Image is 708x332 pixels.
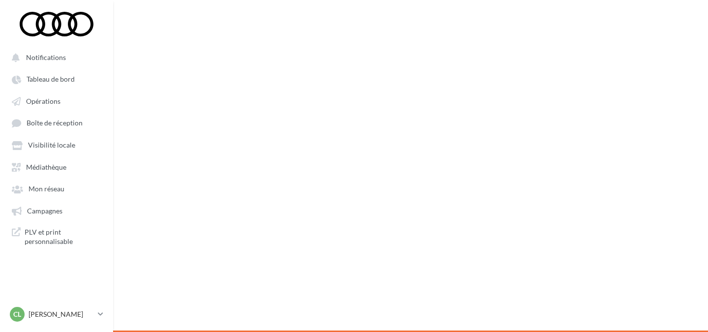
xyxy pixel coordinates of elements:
[13,309,21,319] span: Cl
[6,92,107,110] a: Opérations
[6,114,107,132] a: Boîte de réception
[29,309,94,319] p: [PERSON_NAME]
[6,202,107,219] a: Campagnes
[6,48,103,66] button: Notifications
[25,227,101,246] span: PLV et print personnalisable
[26,163,66,171] span: Médiathèque
[6,136,107,153] a: Visibilité locale
[27,119,83,127] span: Boîte de réception
[6,158,107,176] a: Médiathèque
[26,97,60,105] span: Opérations
[27,75,75,84] span: Tableau de bord
[6,223,107,250] a: PLV et print personnalisable
[27,207,62,215] span: Campagnes
[29,185,64,193] span: Mon réseau
[28,141,75,150] span: Visibilité locale
[6,180,107,197] a: Mon réseau
[8,305,105,324] a: Cl [PERSON_NAME]
[26,53,66,61] span: Notifications
[6,70,107,88] a: Tableau de bord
